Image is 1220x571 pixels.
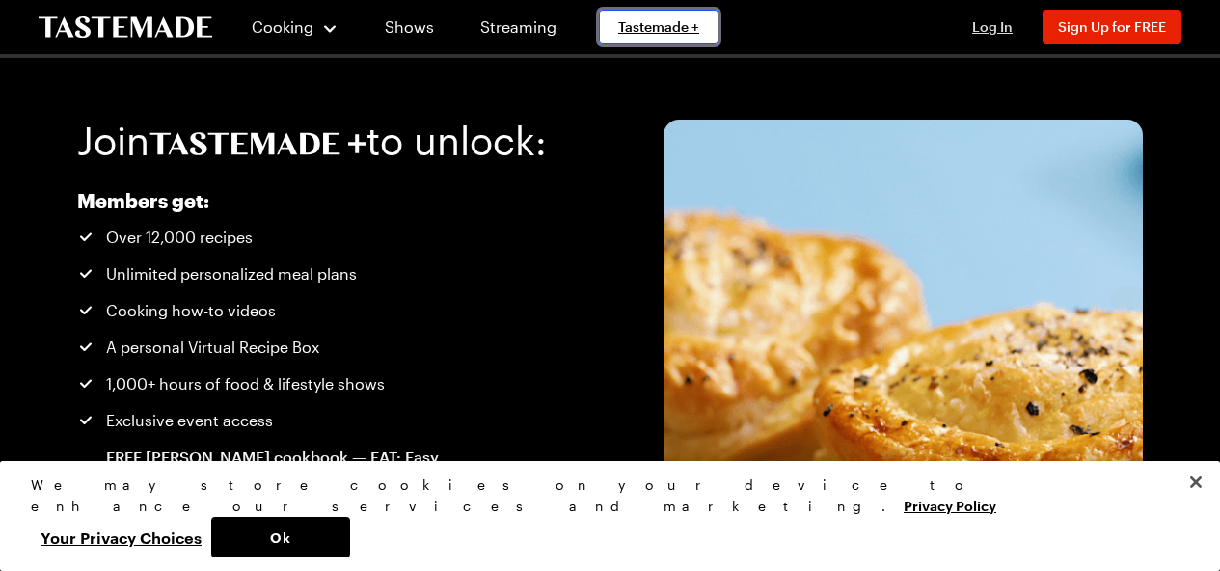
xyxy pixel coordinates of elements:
[954,17,1031,37] button: Log In
[106,336,319,359] span: A personal Virtual Recipe Box
[31,475,1173,517] div: We may store cookies on your device to enhance our services and marketing.
[972,18,1013,35] span: Log In
[1175,461,1217,503] button: Close
[106,226,253,249] span: Over 12,000 recipes
[106,299,276,322] span: Cooking how-to videos
[106,372,385,395] span: 1,000+ hours of food & lifestyle shows
[1058,18,1166,35] span: Sign Up for FREE
[39,16,212,39] a: To Tastemade Home Page
[618,17,699,37] span: Tastemade +
[252,17,313,36] span: Cooking
[77,120,547,162] h1: Join to unlock:
[106,446,509,515] div: FREE [PERSON_NAME] cookbook — EAT: Easy, Affordable, Tasty
[106,262,357,285] span: Unlimited personalized meal plans
[599,10,718,44] a: Tastemade +
[1043,10,1181,44] button: Sign Up for FREE
[211,517,350,557] button: Ok
[31,517,211,557] button: Your Privacy Choices
[106,409,273,432] span: Exclusive event access
[31,475,1173,557] div: Privacy
[77,189,509,212] h2: Members get:
[251,4,339,50] button: Cooking
[904,496,996,514] a: More information about your privacy, opens in a new tab
[77,226,509,515] ul: Tastemade+ Annual subscription benefits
